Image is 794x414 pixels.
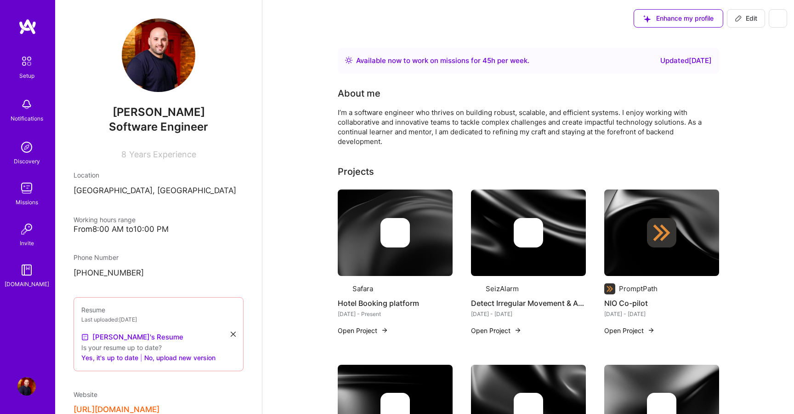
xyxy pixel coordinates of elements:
[604,309,719,319] div: [DATE] - [DATE]
[17,220,36,238] img: Invite
[482,56,491,65] span: 45
[17,377,36,396] img: User Avatar
[17,261,36,279] img: guide book
[643,15,651,23] i: icon SuggestedTeams
[486,284,519,293] div: SeizAlarm
[647,218,676,247] img: Company logo
[122,18,195,92] img: User Avatar
[514,218,543,247] img: Company logo
[16,197,38,207] div: Missions
[471,297,586,309] h4: Detect Irregular Movement & Automatically Request Help
[727,9,765,28] button: Edit
[81,333,89,341] img: Resume
[17,52,36,71] img: setup
[17,95,36,114] img: bell
[643,14,714,23] span: Enhance my profile
[338,108,705,146] div: I’m a software engineer who thrives on building robust, scalable, and efficient systems. I enjoy ...
[14,156,40,166] div: Discovery
[81,315,236,324] div: Last uploaded: [DATE]
[514,327,522,334] img: arrow-right
[647,327,655,334] img: arrow-right
[81,343,236,352] div: Is your resume up to date?
[471,309,586,319] div: [DATE] - [DATE]
[381,327,388,334] img: arrow-right
[121,149,126,159] span: 8
[129,149,196,159] span: Years Experience
[18,18,37,35] img: logo
[471,326,522,335] button: Open Project
[17,179,36,197] img: teamwork
[338,309,453,319] div: [DATE] - Present
[338,190,453,276] img: cover
[604,283,615,294] img: Company logo
[345,57,352,64] img: Availability
[74,105,244,119] span: [PERSON_NAME]
[735,14,757,23] span: Edit
[81,352,138,363] button: Yes, it's up to date
[74,185,244,196] p: [GEOGRAPHIC_DATA], [GEOGRAPHIC_DATA]
[15,377,38,396] a: User Avatar
[338,297,453,309] h4: Hotel Booking platform
[109,120,208,133] span: Software Engineer
[471,190,586,276] img: cover
[74,216,136,224] span: Working hours range
[619,284,658,293] div: PromptPath
[356,55,529,66] div: Available now to work on missions for h per week .
[338,165,374,178] div: Projects
[81,332,183,343] a: [PERSON_NAME]'s Resume
[380,218,410,247] img: Company logo
[19,71,34,80] div: Setup
[352,284,373,293] div: Safara
[604,297,719,309] h4: NIO Co-pilot
[74,253,119,261] span: Phone Number
[74,391,97,398] span: Website
[604,326,655,335] button: Open Project
[660,55,712,66] div: Updated [DATE]
[604,190,719,276] img: cover
[74,170,244,180] div: Location
[471,283,482,294] img: Company logo
[81,306,105,314] span: Resume
[144,352,216,363] button: No, upload new version
[17,138,36,156] img: discovery
[5,279,49,289] div: [DOMAIN_NAME]
[634,9,723,28] button: Enhance my profile
[338,86,380,100] div: About me
[338,283,349,294] img: Company logo
[74,268,244,279] p: [PHONE_NUMBER]
[11,114,43,123] div: Notifications
[231,332,236,337] i: icon Close
[140,353,142,362] span: |
[20,238,34,248] div: Invite
[338,326,388,335] button: Open Project
[74,224,244,234] div: From 8:00 AM to 10:00 PM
